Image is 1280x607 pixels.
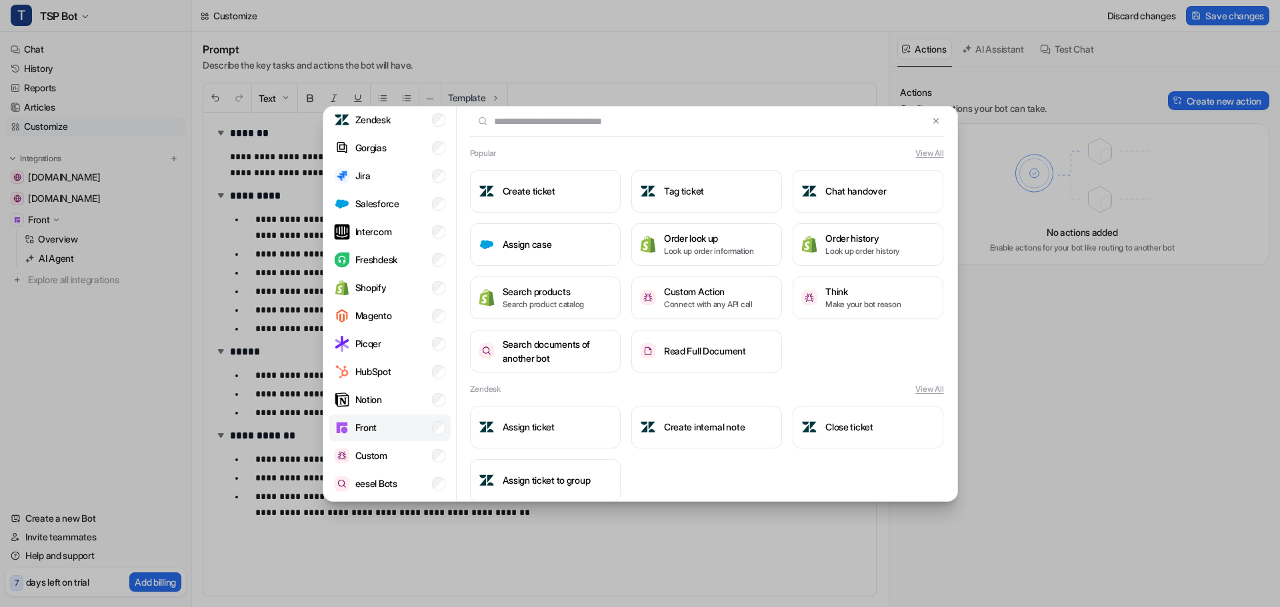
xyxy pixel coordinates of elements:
button: Order look upOrder look upLook up order information [631,223,782,266]
h3: Read Full Document [664,344,746,358]
p: Freshdesk [355,253,397,267]
img: Read Full Document [640,343,656,358]
button: Assign ticketAssign ticket [470,406,621,448]
h3: Create internal note [664,420,745,434]
h3: Order history [825,231,899,245]
p: Picqer [355,336,381,350]
h3: Assign ticket to group [503,473,591,487]
p: Zendesk [355,113,391,127]
button: Tag ticketTag ticket [631,170,782,213]
img: Think [801,290,817,305]
img: Close ticket [801,419,817,435]
button: View All [915,383,943,395]
img: Create ticket [479,183,495,199]
p: Front [355,420,377,434]
h3: Order look up [664,231,754,245]
p: Salesforce [355,197,399,211]
p: Shopify [355,281,387,295]
button: Create ticketCreate ticket [470,170,621,213]
p: Gorgias [355,141,387,155]
h3: Assign case [503,237,552,251]
p: HubSpot [355,364,391,378]
h3: Custom Action [664,285,753,299]
button: Assign ticket to groupAssign ticket to group [470,459,621,502]
p: eesel Bots [355,476,397,490]
h3: Search documents of another bot [503,337,612,365]
h2: Zendesk [470,383,501,395]
button: Close ticketClose ticket [793,406,943,448]
h3: Think [825,285,901,299]
h3: Chat handover [825,184,886,198]
img: Search products [479,289,495,306]
button: Custom ActionCustom ActionConnect with any API call [631,277,782,319]
img: Assign ticket to group [479,472,495,488]
p: Intercom [355,225,392,239]
img: Tag ticket [640,183,656,199]
img: Custom Action [640,290,656,305]
p: Look up order history [825,245,899,257]
p: Notion [355,392,382,406]
img: Order history [801,235,817,253]
button: Create internal noteCreate internal note [631,406,782,448]
img: Assign ticket [479,419,495,435]
p: Magento [355,308,392,322]
h3: Close ticket [825,420,873,434]
img: Create internal note [640,419,656,435]
h3: Create ticket [503,184,555,198]
button: Read Full DocumentRead Full Document [631,330,782,372]
button: Search documents of another botSearch documents of another bot [470,330,621,372]
img: Order look up [640,235,656,253]
button: Assign caseAssign case [470,223,621,266]
img: Chat handover [801,183,817,199]
h3: Assign ticket [503,420,555,434]
p: Connect with any API call [664,299,753,310]
h2: Popular [470,147,496,159]
button: Order historyOrder historyLook up order history [793,223,943,266]
button: ThinkThinkMake your bot reason [793,277,943,319]
p: Custom [355,448,387,462]
h3: Tag ticket [664,184,704,198]
img: Assign case [479,237,495,253]
button: View All [915,147,943,159]
h3: Search products [503,285,585,299]
img: Search documents of another bot [479,343,495,358]
button: Chat handoverChat handover [793,170,943,213]
button: Search productsSearch productsSearch product catalog [470,277,621,319]
p: Search product catalog [503,299,585,310]
p: Jira [355,169,371,183]
p: Make your bot reason [825,299,901,310]
p: Look up order information [664,245,754,257]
